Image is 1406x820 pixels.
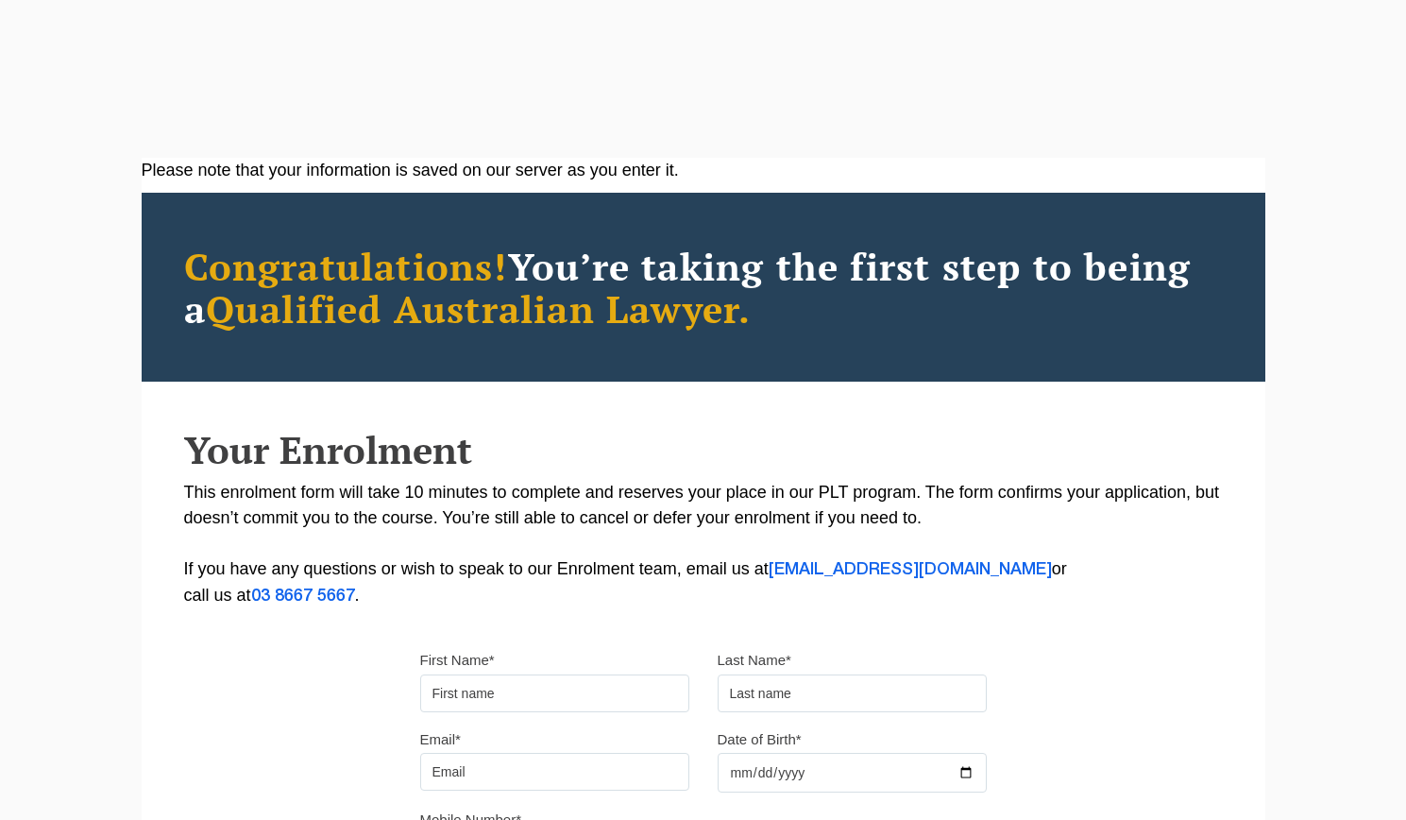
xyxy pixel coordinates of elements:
a: [EMAIL_ADDRESS][DOMAIN_NAME] [769,562,1052,577]
a: 03 8667 5667 [251,589,355,604]
h2: Your Enrolment [184,429,1223,470]
input: First name [420,675,689,712]
input: Email [420,753,689,791]
label: Email* [420,730,461,749]
span: Congratulations! [184,241,508,291]
label: Date of Birth* [718,730,802,749]
label: First Name* [420,651,495,670]
p: This enrolment form will take 10 minutes to complete and reserves your place in our PLT program. ... [184,480,1223,609]
label: Last Name* [718,651,791,670]
input: Last name [718,675,987,712]
div: Please note that your information is saved on our server as you enter it. [142,158,1265,183]
span: Qualified Australian Lawyer. [206,283,752,333]
h2: You’re taking the first step to being a [184,245,1223,330]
